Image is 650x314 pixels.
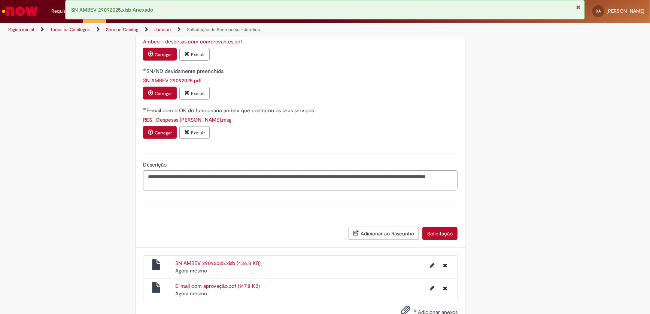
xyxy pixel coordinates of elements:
[576,4,581,10] button: Fechar Notificação
[143,87,177,100] button: Carregar anexo de SN/ND devidamente preenchida Required
[155,91,172,97] small: Carregar
[349,227,419,240] button: Adicionar ao Rascunho
[51,7,78,15] span: Requisições
[143,161,168,168] span: Descrição
[438,259,452,271] button: Excluir SN AMBEV 29092025.xlsb
[191,52,205,58] small: Excluir
[143,77,202,84] a: Download de SN AMBEV 29092025.pdf
[191,130,205,136] small: Excluir
[179,126,210,139] button: Excluir anexo RES_ Despesas Teofilo Otoni.msg
[1,4,39,19] img: ServiceNow
[106,27,138,33] a: Service Catalog
[425,282,439,294] button: Editar nome de arquivo E-mail com aprovação.pdf
[146,107,315,114] span: E-mail com o OK do funcionário ambev que contratou os seus serviços
[143,126,177,139] button: Carregar anexo de E-mail com o OK do funcionário ambev que contratou os seus serviços Required
[8,27,34,33] a: Página inicial
[425,259,439,271] button: Editar nome de arquivo SN AMBEV 29092025.xlsb
[143,38,242,45] a: Download de Ambev - despesas com comprovantes.pdf
[438,282,452,294] button: Excluir E-mail com aprovação.pdf
[146,68,225,74] span: SN/ND devidamente preenchida
[607,8,644,14] span: [PERSON_NAME]
[596,9,601,13] span: DA
[175,267,207,274] span: Agora mesmo
[143,48,177,61] button: Carregar anexo de Recibos/Comprovantes de pagamento Required
[143,68,146,71] span: Obrigatório Preenchido
[71,6,153,13] span: SN AMBEV 29092025.xlsb Anexado
[191,91,205,97] small: Excluir
[175,290,207,297] span: Agora mesmo
[155,130,172,136] small: Carregar
[179,48,210,61] button: Excluir anexo Ambev - despesas com comprovantes.pdf
[155,52,172,58] small: Carregar
[175,260,261,266] a: SN AMBEV 29092025.xlsb (436.8 KB)
[179,87,210,100] button: Excluir anexo SN AMBEV 29092025.pdf
[143,116,231,123] a: Download de RES_ Despesas Teofilo Otoni.msg
[175,267,207,274] time: 29/09/2025 17:15:08
[175,283,260,289] a: E-mail com aprovação.pdf (147.8 KB)
[422,227,458,240] button: Solicitação
[187,27,260,33] a: Solicitação de Reembolso - Jurídico
[175,290,207,297] time: 29/09/2025 17:14:44
[143,107,146,110] span: Obrigatório Preenchido
[6,23,428,37] ul: Trilhas de página
[143,170,458,190] textarea: Descrição
[50,27,90,33] a: Todos os Catálogos
[154,27,171,33] a: Jurídico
